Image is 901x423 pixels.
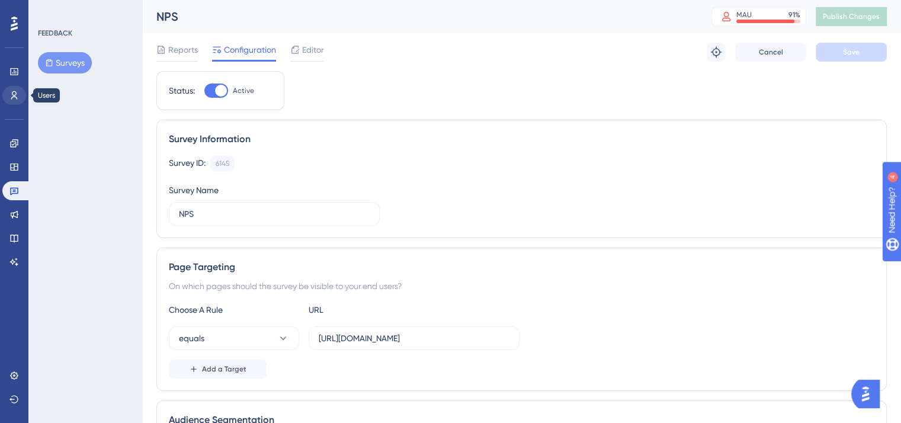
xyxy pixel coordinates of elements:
[788,10,800,20] div: 91 %
[156,8,682,25] div: NPS
[169,303,299,317] div: Choose A Rule
[169,279,874,293] div: On which pages should the survey be visible to your end users?
[759,47,783,57] span: Cancel
[82,6,86,15] div: 4
[169,326,299,350] button: equals
[735,43,806,62] button: Cancel
[309,303,439,317] div: URL
[843,47,860,57] span: Save
[169,84,195,98] div: Status:
[302,43,324,57] span: Editor
[851,376,887,412] iframe: UserGuiding AI Assistant Launcher
[816,43,887,62] button: Save
[202,364,246,374] span: Add a Target
[169,260,874,274] div: Page Targeting
[169,183,219,197] div: Survey Name
[169,156,206,171] div: Survey ID:
[319,332,509,345] input: yourwebsite.com/path
[38,28,72,38] div: FEEDBACK
[233,86,254,95] span: Active
[38,52,92,73] button: Surveys
[816,7,887,26] button: Publish Changes
[28,3,74,17] span: Need Help?
[169,132,874,146] div: Survey Information
[216,159,229,168] div: 6145
[168,43,198,57] span: Reports
[823,12,880,21] span: Publish Changes
[169,360,267,379] button: Add a Target
[179,207,370,220] input: Type your Survey name
[224,43,276,57] span: Configuration
[179,331,204,345] span: equals
[736,10,752,20] div: MAU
